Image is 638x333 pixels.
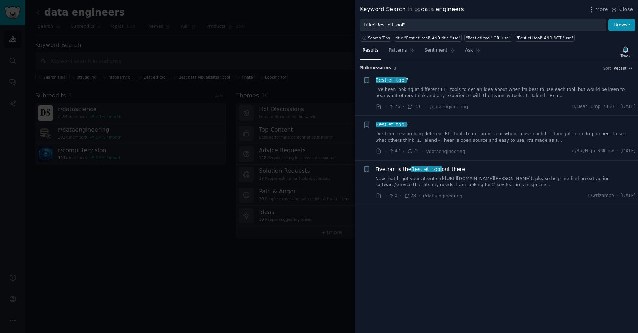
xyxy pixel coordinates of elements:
[621,104,635,110] span: [DATE]
[621,148,635,154] span: [DATE]
[375,77,407,83] span: Best etl tool
[400,192,402,200] span: ·
[396,35,460,40] div: title:"Best etl tool" AND title:"use"
[376,166,465,173] a: Fivetran is theBest etl toolout there
[375,122,407,127] span: Best etl tool
[386,45,417,60] a: Patterns
[407,148,419,154] span: 75
[376,87,636,99] a: I’ve been looking at different ETL tools to get an idea about when its best to use each tool, but...
[621,193,635,199] span: [DATE]
[360,65,391,71] span: Submission s
[618,44,633,60] button: Track
[376,76,409,84] span: ?
[613,66,626,71] span: Recent
[376,76,409,84] a: Best etl tool?
[360,19,606,31] input: Try a keyword related to your business
[394,66,396,70] span: 3
[389,47,407,54] span: Patterns
[388,148,400,154] span: 47
[422,45,457,60] a: Sentiment
[360,5,464,14] div: Keyword Search data engineers
[588,193,614,199] span: u/wtfzambo
[613,66,633,71] button: Recent
[464,34,512,42] a: "Best etl tool" OR "use"
[363,47,378,54] span: Results
[572,104,614,110] span: u/Dear_Jump_7460
[423,193,463,198] span: r/dataengineering
[466,35,511,40] div: "Best etl tool" OR "use"
[465,47,473,54] span: Ask
[588,6,608,13] button: More
[421,148,423,155] span: ·
[407,104,422,110] span: 150
[463,45,483,60] a: Ask
[608,19,635,31] button: Browse
[376,121,409,128] span: ?
[384,148,386,155] span: ·
[403,148,404,155] span: ·
[360,34,391,42] button: Search Tips
[428,104,468,109] span: r/dataengineering
[360,45,381,60] a: Results
[404,193,416,199] span: 28
[376,121,409,128] a: Best etl tool?
[572,148,614,154] span: u/BuyHigh_S3llLow
[426,149,465,154] span: r/dataengineering
[376,131,636,144] a: I've been researching different ETL tools to get an idea or when to use each but thought I can dr...
[376,166,465,173] span: Fivetran is the out there
[394,34,462,42] a: title:"Best etl tool" AND title:"use"
[388,193,397,199] span: 0
[376,176,636,188] a: Now that [I got your attention]([URL][DOMAIN_NAME][PERSON_NAME]), please help me find an extracti...
[418,192,420,200] span: ·
[595,6,608,13] span: More
[621,53,630,58] div: Track
[424,103,426,110] span: ·
[617,104,618,110] span: ·
[603,66,611,71] div: Sort
[619,6,633,13] span: Close
[516,35,573,40] div: "Best etl tool" AND NOT "use"
[388,104,400,110] span: 76
[411,166,442,172] span: Best etl tool
[425,47,447,54] span: Sentiment
[403,103,404,110] span: ·
[515,34,575,42] a: "Best etl tool" AND NOT "use"
[617,148,618,154] span: ·
[408,6,412,13] span: in
[384,103,386,110] span: ·
[384,192,386,200] span: ·
[610,6,633,13] button: Close
[368,35,390,40] span: Search Tips
[617,193,618,199] span: ·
